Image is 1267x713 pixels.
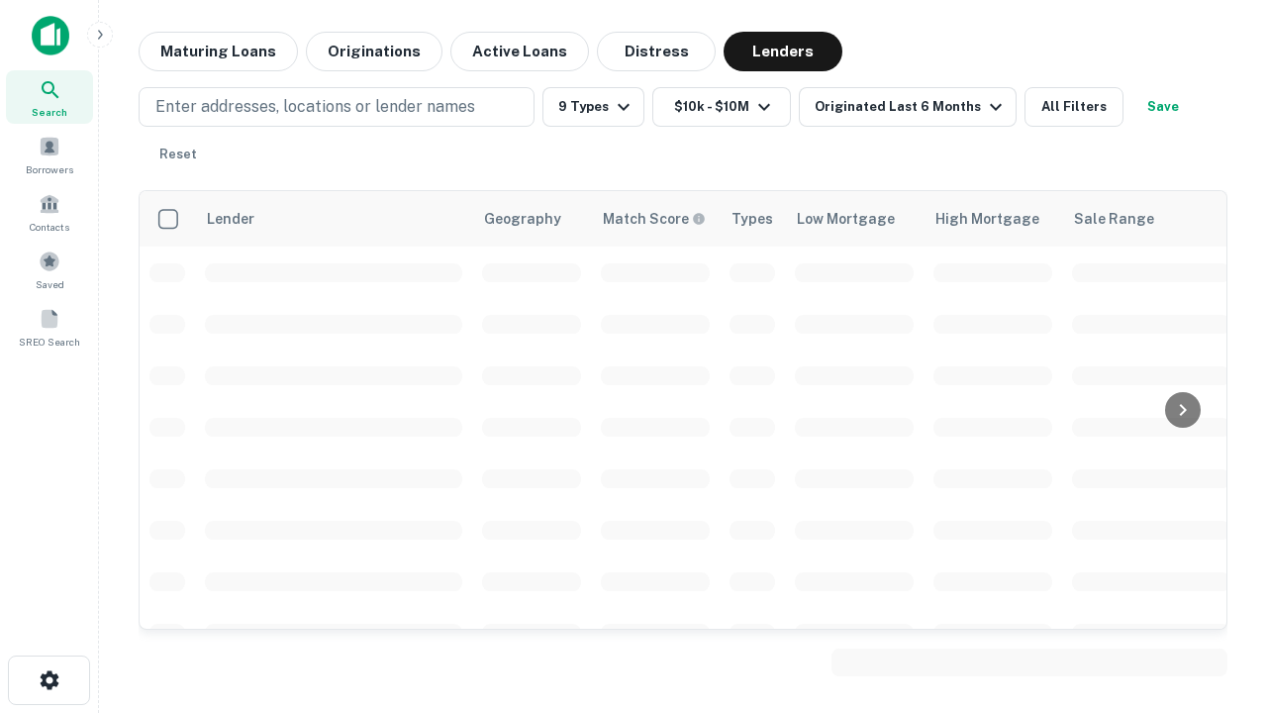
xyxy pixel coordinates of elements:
th: Geography [472,191,591,247]
button: $10k - $10M [652,87,791,127]
div: Lender [207,207,254,231]
button: Enter addresses, locations or lender names [139,87,535,127]
button: Save your search to get updates of matches that match your search criteria. [1131,87,1195,127]
a: Borrowers [6,128,93,181]
button: Maturing Loans [139,32,298,71]
span: Search [32,104,67,120]
div: Low Mortgage [797,207,895,231]
button: Originations [306,32,442,71]
th: Capitalize uses an advanced AI algorithm to match your search with the best lender. The match sco... [591,191,720,247]
th: Sale Range [1062,191,1240,247]
div: Geography [484,207,561,231]
span: Borrowers [26,161,73,177]
th: Lender [195,191,472,247]
button: Active Loans [450,32,589,71]
img: capitalize-icon.png [32,16,69,55]
button: Distress [597,32,716,71]
button: Lenders [724,32,842,71]
a: Search [6,70,93,124]
iframe: Chat Widget [1168,491,1267,586]
div: Capitalize uses an advanced AI algorithm to match your search with the best lender. The match sco... [603,208,706,230]
div: Originated Last 6 Months [815,95,1008,119]
h6: Match Score [603,208,702,230]
div: Sale Range [1074,207,1154,231]
div: Types [731,207,773,231]
p: Enter addresses, locations or lender names [155,95,475,119]
a: Saved [6,243,93,296]
a: Contacts [6,185,93,239]
th: Low Mortgage [785,191,924,247]
span: SREO Search [19,334,80,350]
th: Types [720,191,785,247]
div: High Mortgage [935,207,1039,231]
button: 9 Types [542,87,644,127]
a: SREO Search [6,300,93,354]
span: Saved [36,276,64,292]
button: All Filters [1024,87,1123,127]
th: High Mortgage [924,191,1062,247]
button: Reset [146,135,210,174]
button: Originated Last 6 Months [799,87,1017,127]
span: Contacts [30,219,69,235]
